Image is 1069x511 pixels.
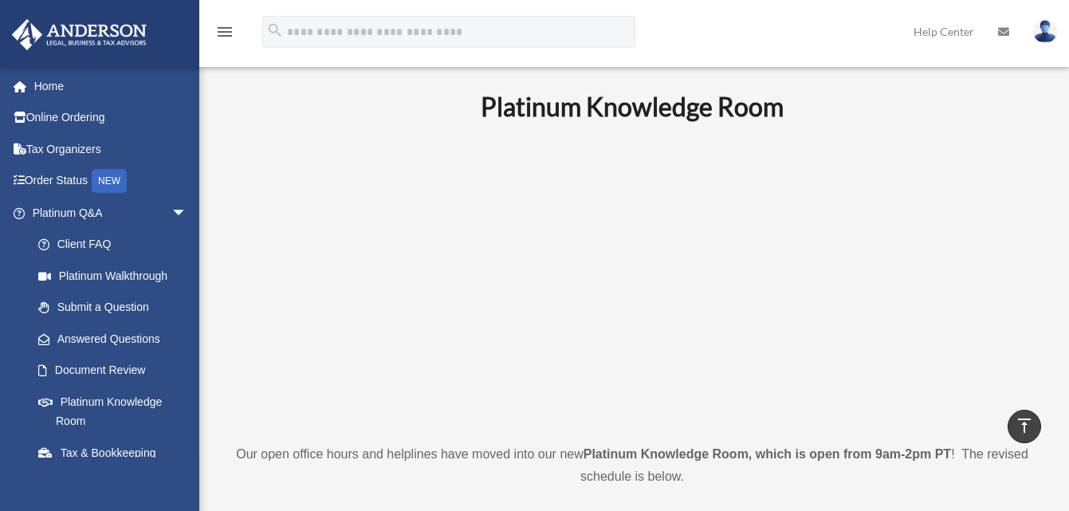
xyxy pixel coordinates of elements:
a: Platinum Knowledge Room [22,386,203,437]
i: vertical_align_top [1015,416,1034,435]
a: Document Review [22,355,211,387]
a: Tax Organizers [11,133,211,165]
a: Client FAQ [22,229,211,261]
a: Tax & Bookkeeping Packages [22,437,211,488]
strong: Platinum Knowledge Room, which is open from 9am-2pm PT [584,447,951,461]
a: Platinum Walkthrough [22,260,211,292]
a: menu [215,28,234,41]
a: vertical_align_top [1008,410,1041,443]
img: User Pic [1033,20,1057,43]
a: Answered Questions [22,323,211,355]
a: Order StatusNEW [11,165,211,198]
p: Our open office hours and helplines have moved into our new ! The revised schedule is below. [227,443,1037,488]
i: search [266,22,284,39]
b: Platinum Knowledge Room [481,91,784,122]
a: Online Ordering [11,102,211,134]
a: Platinum Q&Aarrow_drop_down [11,197,211,229]
i: menu [215,22,234,41]
iframe: 231110_Toby_KnowledgeRoom [393,144,871,414]
span: arrow_drop_down [171,197,203,230]
div: NEW [92,169,127,193]
img: Anderson Advisors Platinum Portal [7,19,151,50]
a: Home [11,70,211,102]
a: Submit a Question [22,292,211,324]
